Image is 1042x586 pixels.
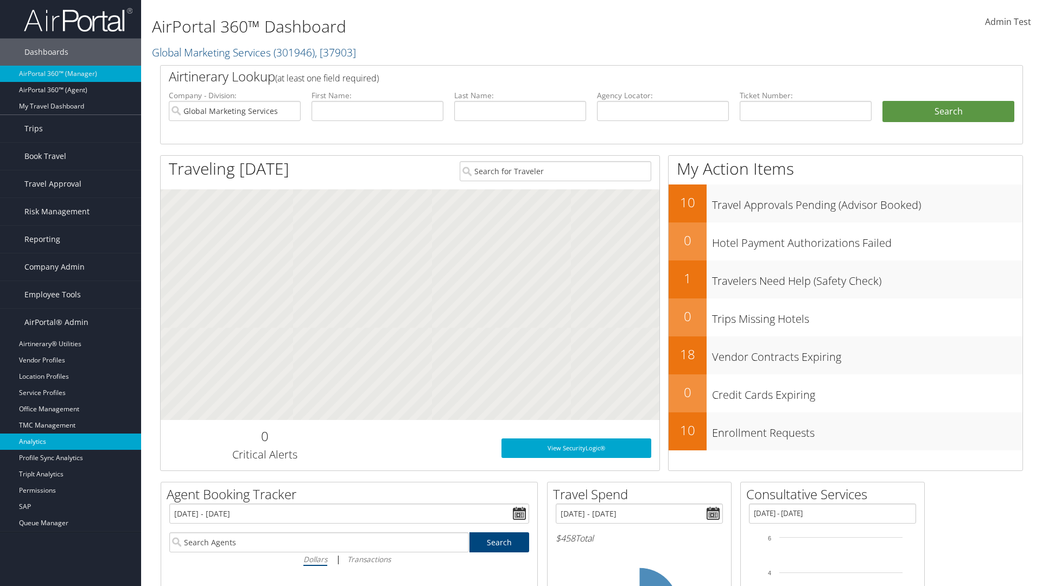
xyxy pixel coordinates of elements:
[669,412,1022,450] a: 10Enrollment Requests
[669,345,707,364] h2: 18
[768,570,771,576] tspan: 4
[169,532,469,552] input: Search Agents
[24,143,66,170] span: Book Travel
[24,253,85,281] span: Company Admin
[597,90,729,101] label: Agency Locator:
[768,535,771,542] tspan: 6
[985,5,1031,39] a: Admin Test
[24,309,88,336] span: AirPortal® Admin
[169,552,529,566] div: |
[152,15,738,38] h1: AirPortal 360™ Dashboard
[712,230,1022,251] h3: Hotel Payment Authorizations Failed
[712,344,1022,365] h3: Vendor Contracts Expiring
[24,170,81,198] span: Travel Approval
[669,298,1022,336] a: 0Trips Missing Hotels
[556,532,723,544] h6: Total
[460,161,651,181] input: Search for Traveler
[24,7,132,33] img: airportal-logo.png
[669,269,707,288] h2: 1
[712,192,1022,213] h3: Travel Approvals Pending (Advisor Booked)
[669,336,1022,374] a: 18Vendor Contracts Expiring
[556,532,575,544] span: $458
[712,382,1022,403] h3: Credit Cards Expiring
[669,307,707,326] h2: 0
[669,374,1022,412] a: 0Credit Cards Expiring
[746,485,924,504] h2: Consultative Services
[712,420,1022,441] h3: Enrollment Requests
[669,222,1022,260] a: 0Hotel Payment Authorizations Failed
[167,485,537,504] h2: Agent Booking Tracker
[24,226,60,253] span: Reporting
[669,260,1022,298] a: 1Travelers Need Help (Safety Check)
[169,90,301,101] label: Company - Division:
[24,39,68,66] span: Dashboards
[740,90,872,101] label: Ticket Number:
[24,198,90,225] span: Risk Management
[469,532,530,552] a: Search
[669,193,707,212] h2: 10
[169,67,943,86] h2: Airtinerary Lookup
[24,281,81,308] span: Employee Tools
[669,231,707,250] h2: 0
[669,184,1022,222] a: 10Travel Approvals Pending (Advisor Booked)
[347,554,391,564] i: Transactions
[712,306,1022,327] h3: Trips Missing Hotels
[24,115,43,142] span: Trips
[274,45,315,60] span: ( 301946 )
[882,101,1014,123] button: Search
[553,485,731,504] h2: Travel Spend
[669,421,707,439] h2: 10
[315,45,356,60] span: , [ 37903 ]
[985,16,1031,28] span: Admin Test
[169,447,360,462] h3: Critical Alerts
[669,157,1022,180] h1: My Action Items
[169,157,289,180] h1: Traveling [DATE]
[169,427,360,445] h2: 0
[303,554,327,564] i: Dollars
[669,383,707,402] h2: 0
[501,438,651,458] a: View SecurityLogic®
[454,90,586,101] label: Last Name:
[275,72,379,84] span: (at least one field required)
[312,90,443,101] label: First Name:
[712,268,1022,289] h3: Travelers Need Help (Safety Check)
[152,45,356,60] a: Global Marketing Services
